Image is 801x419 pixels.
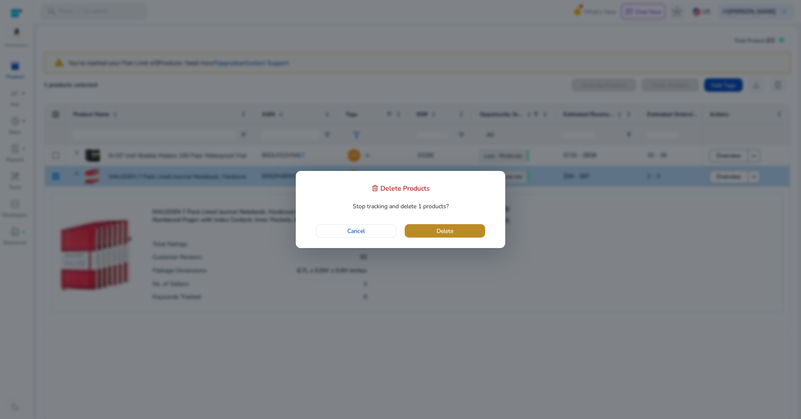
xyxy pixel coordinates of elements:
p: Stop tracking and delete 1 products? [306,202,495,212]
span: Delete [437,227,453,235]
button: Delete [405,224,485,238]
span: Cancel [347,227,365,235]
button: Cancel [316,224,396,238]
h4: Delete Products [380,185,430,193]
